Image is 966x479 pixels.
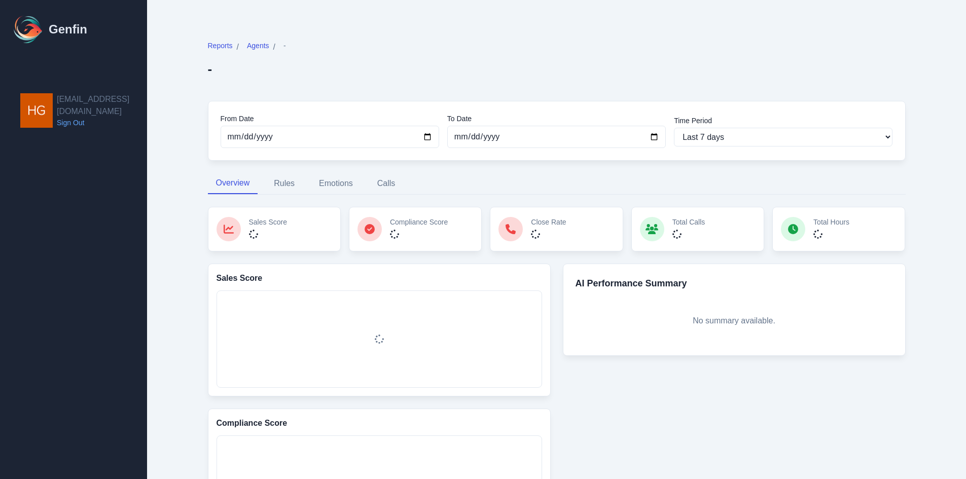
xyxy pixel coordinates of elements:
span: / [237,41,239,53]
img: hgarza@aadirect.com [20,93,53,128]
a: Agents [247,41,269,53]
button: Emotions [311,173,361,194]
p: Total Calls [672,217,705,227]
h2: [EMAIL_ADDRESS][DOMAIN_NAME] [57,93,147,118]
button: Calls [369,173,404,194]
label: To Date [447,114,666,124]
h3: AI Performance Summary [576,276,893,290]
span: / [273,41,275,53]
p: Close Rate [531,217,566,227]
span: Agents [247,41,269,51]
h2: - [208,61,286,77]
p: Total Hours [813,217,849,227]
label: Time Period [674,116,892,126]
p: Sales Score [249,217,287,227]
p: Compliance Score [390,217,448,227]
h3: Sales Score [217,272,542,284]
div: No summary available. [576,299,893,343]
label: From Date [221,114,439,124]
a: Sign Out [57,118,147,128]
img: Logo [12,13,45,46]
a: Reports [208,41,233,53]
h3: Compliance Score [217,417,542,429]
span: - [283,41,286,51]
button: Rules [266,173,303,194]
span: Reports [208,41,233,51]
button: Overview [208,173,258,194]
h1: Genfin [49,21,87,38]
